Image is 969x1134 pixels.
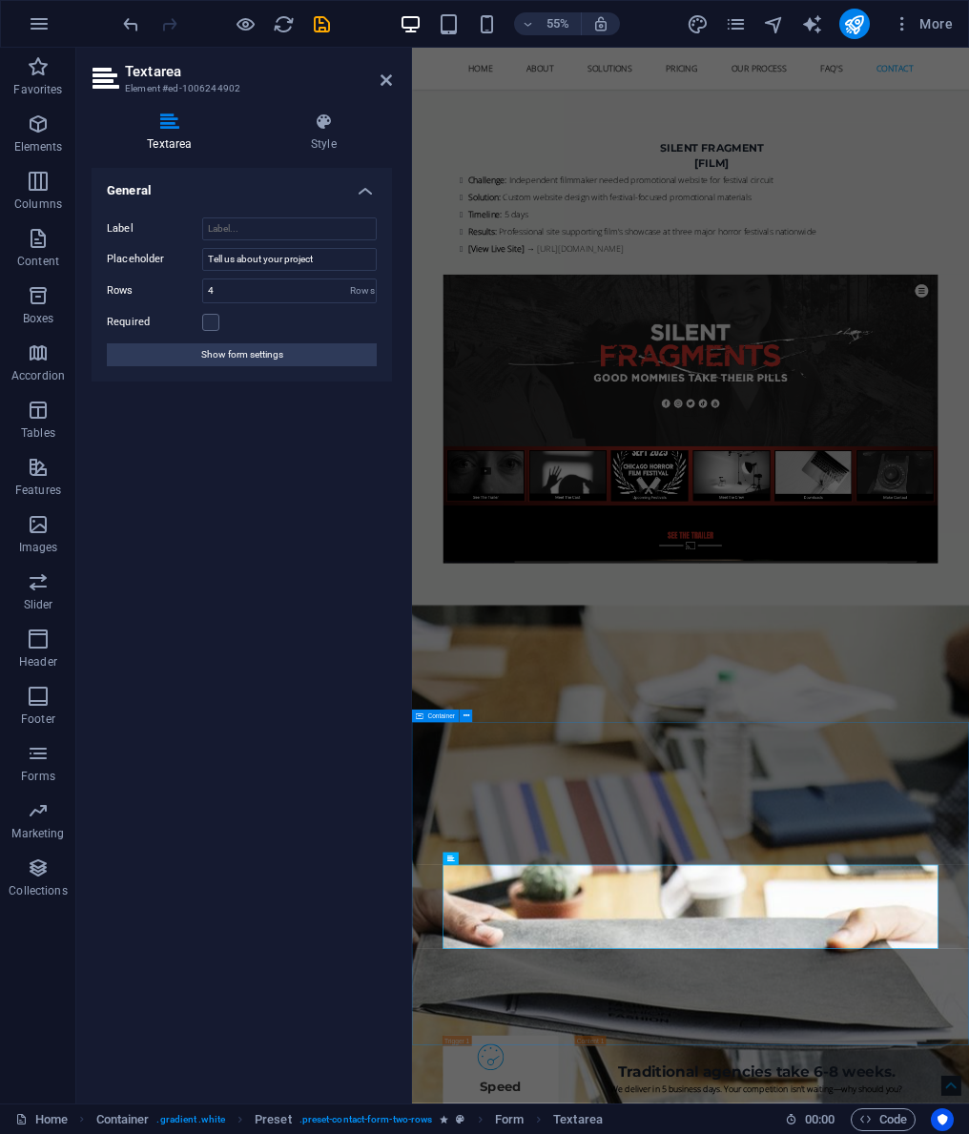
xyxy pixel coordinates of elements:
i: Reload page [273,13,295,35]
i: Undo: Change placeholder (Ctrl+Z) [120,13,142,35]
input: Placeholder... [202,248,377,271]
div: Rows [349,279,376,302]
button: pages [725,12,748,35]
p: Features [15,483,61,498]
i: This element is a customizable preset [456,1114,464,1124]
span: More [893,14,953,33]
i: Publish [843,13,865,35]
span: Click to select. Double-click to edit [495,1108,524,1131]
nav: breadcrumb [96,1108,603,1131]
label: Placeholder [107,248,202,271]
span: Click to select. Double-click to edit [553,1108,603,1131]
span: . gradient .white [156,1108,225,1131]
i: Navigator [763,13,785,35]
h4: Textarea [92,113,256,153]
i: Element contains an animation [440,1114,448,1124]
button: text_generator [801,12,824,35]
h3: Element #ed-1006244902 [125,80,354,97]
label: Required [107,311,202,334]
p: Collections [9,883,67,898]
button: navigator [763,12,786,35]
p: Elements [14,139,63,155]
button: 55% [514,12,582,35]
button: publish [839,9,870,39]
a: Click to cancel selection. Double-click to open Pages [15,1108,68,1131]
p: Header [19,654,57,670]
p: Accordion [11,368,65,383]
i: Save (Ctrl+S) [311,13,333,35]
span: Click to select. Double-click to edit [255,1108,292,1131]
i: Design (Ctrl+Alt+Y) [687,13,709,35]
h2: Textarea [125,63,392,80]
button: Code [851,1108,916,1131]
button: Usercentrics [931,1108,954,1131]
label: Label [107,217,202,240]
p: Marketing [11,826,64,841]
p: Footer [21,711,55,727]
i: Pages (Ctrl+Alt+S) [725,13,747,35]
p: Favorites [13,82,62,97]
button: reload [272,12,295,35]
i: On resize automatically adjust zoom level to fit chosen device. [592,15,609,32]
button: Show form settings [107,343,377,366]
span: Code [859,1108,907,1131]
p: Images [19,540,58,555]
p: Content [17,254,59,269]
span: 00 00 [805,1108,835,1131]
h4: General [92,168,392,202]
p: Slider [24,597,53,612]
span: . preset-contact-form-two-rows [299,1108,433,1131]
h4: Style [256,113,392,153]
button: undo [119,12,142,35]
p: Tables [21,425,55,441]
p: Columns [14,196,62,212]
span: Show form settings [201,343,283,366]
button: More [885,9,960,39]
button: save [310,12,333,35]
h6: Session time [785,1108,835,1131]
input: Label... [202,217,377,240]
label: Rows [107,285,202,296]
p: Forms [21,769,55,784]
h6: 55% [543,12,573,35]
button: Click here to leave preview mode and continue editing [234,12,257,35]
span: Container [428,713,456,720]
button: design [687,12,710,35]
span: : [818,1112,821,1126]
i: AI Writer [801,13,823,35]
span: Click to select. Double-click to edit [96,1108,150,1131]
p: Boxes [23,311,54,326]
